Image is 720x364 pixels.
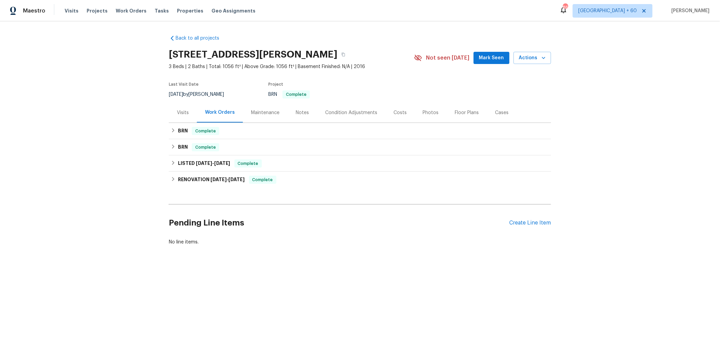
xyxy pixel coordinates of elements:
[169,207,510,239] h2: Pending Line Items
[116,7,147,14] span: Work Orders
[169,155,551,172] div: LISTED [DATE]-[DATE]Complete
[510,220,551,226] div: Create Line Item
[479,54,504,62] span: Mark Seen
[196,161,212,166] span: [DATE]
[65,7,78,14] span: Visits
[229,177,245,182] span: [DATE]
[196,161,230,166] span: -
[235,160,261,167] span: Complete
[579,7,637,14] span: [GEOGRAPHIC_DATA] + 60
[563,4,568,11] div: 860
[283,92,309,97] span: Complete
[169,239,551,245] div: No line items.
[214,161,230,166] span: [DATE]
[268,92,310,97] span: BRN
[325,109,377,116] div: Condition Adjustments
[474,52,510,64] button: Mark Seen
[169,82,199,86] span: Last Visit Date
[193,128,219,134] span: Complete
[268,82,283,86] span: Project
[178,127,188,135] h6: BRN
[337,48,350,61] button: Copy Address
[178,159,230,168] h6: LISTED
[393,109,407,116] div: Costs
[455,109,479,116] div: Floor Plans
[251,109,279,116] div: Maintenance
[169,123,551,139] div: BRN Complete
[669,7,710,14] span: [PERSON_NAME]
[23,7,45,14] span: Maestro
[193,144,219,151] span: Complete
[423,109,439,116] div: Photos
[205,109,235,116] div: Work Orders
[169,92,183,97] span: [DATE]
[250,176,276,183] span: Complete
[426,55,470,61] span: Not seen [DATE]
[87,7,108,14] span: Projects
[169,51,337,58] h2: [STREET_ADDRESS][PERSON_NAME]
[169,63,414,70] span: 3 Beds | 2 Baths | Total: 1056 ft² | Above Grade: 1056 ft² | Basement Finished: N/A | 2016
[169,172,551,188] div: RENOVATION [DATE]-[DATE]Complete
[210,177,245,182] span: -
[177,109,189,116] div: Visits
[155,8,169,13] span: Tasks
[178,143,188,151] h6: BRN
[169,35,234,42] a: Back to all projects
[169,90,232,99] div: by [PERSON_NAME]
[519,54,546,62] span: Actions
[169,139,551,155] div: BRN Complete
[178,176,245,184] h6: RENOVATION
[211,7,255,14] span: Geo Assignments
[296,109,309,116] div: Notes
[514,52,551,64] button: Actions
[210,177,227,182] span: [DATE]
[495,109,509,116] div: Cases
[177,7,203,14] span: Properties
